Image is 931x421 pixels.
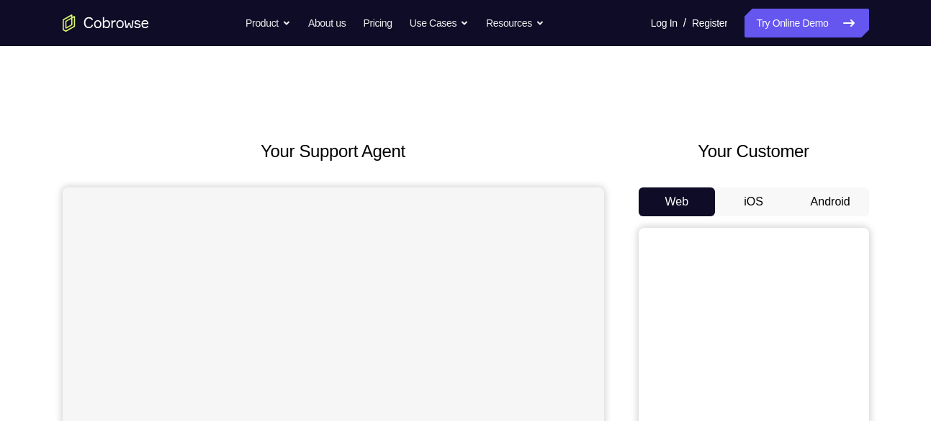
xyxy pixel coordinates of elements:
[715,187,792,216] button: iOS
[639,187,716,216] button: Web
[792,187,869,216] button: Android
[63,138,604,164] h2: Your Support Agent
[410,9,469,37] button: Use Cases
[363,9,392,37] a: Pricing
[651,9,678,37] a: Log In
[308,9,346,37] a: About us
[486,9,544,37] button: Resources
[745,9,868,37] a: Try Online Demo
[63,14,149,32] a: Go to the home page
[692,9,727,37] a: Register
[639,138,869,164] h2: Your Customer
[246,9,291,37] button: Product
[683,14,686,32] span: /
